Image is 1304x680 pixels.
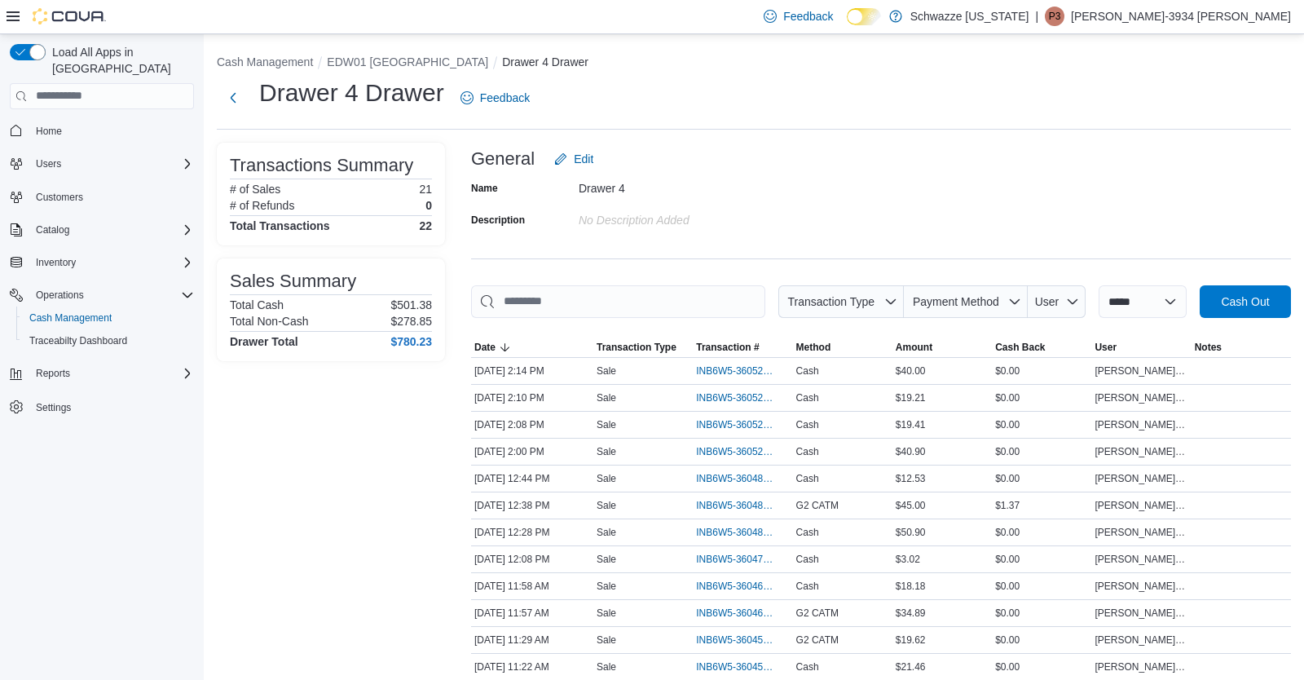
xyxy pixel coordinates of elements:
span: P3 [1049,7,1061,26]
button: User [1028,285,1086,318]
p: Sale [597,445,616,458]
img: Cova [33,8,106,24]
div: $0.00 [992,415,1091,435]
div: [DATE] 11:22 AM [471,657,593,677]
button: Notes [1192,338,1291,357]
button: Cash Back [992,338,1091,357]
span: INB6W5-3605273 [696,391,773,404]
span: INB6W5-3605236 [696,445,773,458]
nav: An example of EuiBreadcrumbs [217,54,1291,73]
span: Home [29,121,194,141]
p: Sale [597,526,616,539]
h6: # of Refunds [230,199,294,212]
p: 21 [419,183,432,196]
span: Users [36,157,61,170]
button: INB6W5-3605273 [696,388,789,408]
span: Date [474,341,496,354]
button: User [1091,338,1191,357]
div: [DATE] 2:00 PM [471,442,593,461]
span: Cash [796,418,819,431]
span: Reports [36,367,70,380]
span: $40.00 [896,364,926,378]
div: $1.37 [992,496,1091,515]
div: $0.00 [992,442,1091,461]
a: Feedback [454,82,536,114]
a: Cash Management [23,308,118,328]
div: $0.00 [992,550,1091,569]
span: Catalog [29,220,194,240]
span: [PERSON_NAME]-3900 [PERSON_NAME] [1095,526,1187,539]
p: Sale [597,418,616,431]
h6: # of Sales [230,183,280,196]
button: Method [793,338,892,357]
button: Customers [3,185,200,209]
span: Transaction Type [597,341,676,354]
span: INB6W5-3604859 [696,499,773,512]
p: Sale [597,660,616,673]
span: G2 CATM [796,499,839,512]
button: INB6W5-3604685 [696,603,789,623]
div: $0.00 [992,657,1091,677]
h4: $780.23 [390,335,432,348]
h3: Transactions Summary [230,156,413,175]
span: Transaction # [696,341,759,354]
span: Operations [36,289,84,302]
span: [PERSON_NAME]-3900 [PERSON_NAME] [1095,553,1187,566]
span: Home [36,125,62,138]
button: Transaction Type [593,338,693,357]
p: [PERSON_NAME]-3934 [PERSON_NAME] [1071,7,1291,26]
span: Feedback [783,8,833,24]
span: INB6W5-3604727 [696,553,773,566]
span: [PERSON_NAME]-3900 [PERSON_NAME] [1095,364,1187,378]
div: $0.00 [992,523,1091,542]
button: INB6W5-3604568 [696,630,789,650]
p: Sale [597,499,616,512]
h4: Drawer Total [230,335,298,348]
button: Cash Management [16,307,200,329]
span: [PERSON_NAME]-3900 [PERSON_NAME] [1095,499,1187,512]
span: Reports [29,364,194,383]
p: Schwazze [US_STATE] [910,7,1029,26]
div: [DATE] 11:58 AM [471,576,593,596]
span: Operations [29,285,194,305]
span: Amount [896,341,932,354]
span: Inventory [36,256,76,269]
button: INB6W5-3605297 [696,361,789,381]
div: [DATE] 2:08 PM [471,415,593,435]
div: $0.00 [992,603,1091,623]
input: This is a search bar. As you type, the results lower in the page will automatically filter. [471,285,765,318]
span: Cash Out [1221,294,1269,310]
button: Inventory [3,251,200,274]
p: Sale [597,364,616,378]
div: Phoebe-3934 Yazzie [1045,7,1064,26]
span: [PERSON_NAME]-3900 [PERSON_NAME] [1095,634,1187,647]
button: Drawer 4 Drawer [502,55,588,68]
span: Notes [1195,341,1222,354]
span: $19.21 [896,391,926,404]
span: Users [29,154,194,174]
button: Transaction # [693,338,792,357]
span: INB6W5-3605297 [696,364,773,378]
a: Customers [29,188,90,207]
span: Traceabilty Dashboard [23,331,194,351]
p: Sale [597,580,616,593]
div: $0.00 [992,630,1091,650]
span: Cash [796,364,819,378]
span: $3.02 [896,553,920,566]
button: INB6W5-3605259 [696,415,789,435]
p: Sale [597,634,616,647]
h6: Total Cash [230,298,284,311]
span: [PERSON_NAME]-3900 [PERSON_NAME] [1095,391,1187,404]
button: Operations [29,285,90,305]
button: INB6W5-3604809 [696,523,789,542]
span: Cash Management [23,308,194,328]
span: Customers [36,191,83,204]
button: Inventory [29,253,82,272]
span: INB6W5-3604882 [696,472,773,485]
input: Dark Mode [847,8,881,25]
div: [DATE] 11:29 AM [471,630,593,650]
span: Traceabilty Dashboard [29,334,127,347]
div: [DATE] 2:14 PM [471,361,593,381]
p: | [1035,7,1038,26]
